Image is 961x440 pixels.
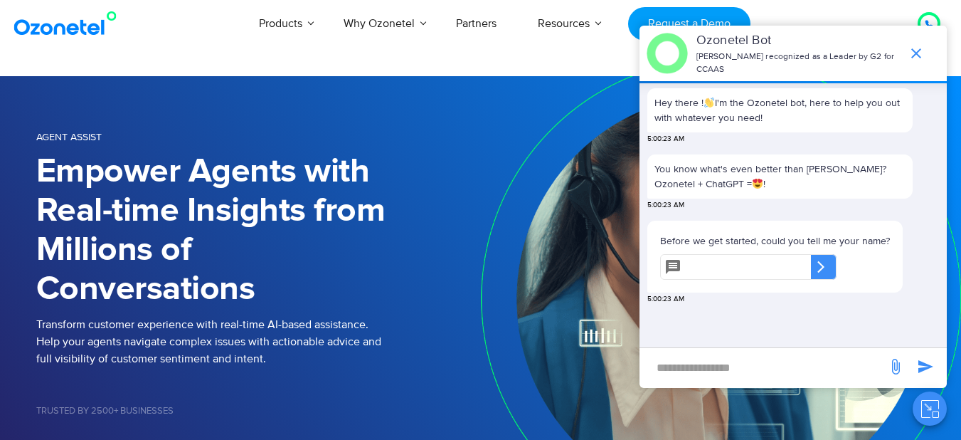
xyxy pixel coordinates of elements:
span: 5:00:23 AM [647,134,684,145]
span: 5:00:23 AM [647,294,684,305]
img: 👋 [704,98,714,108]
p: Hey there ! I'm the Ozonetel bot, here to help you out with whatever you need! [654,95,906,125]
p: Ozonetel Bot [696,31,901,51]
img: header [647,33,688,74]
span: send message [911,352,940,381]
span: send message [881,352,910,381]
img: 😍 [753,179,763,189]
h1: Empower Agents with Real-time Insights from Millions of Conversations [36,152,481,309]
span: Agent Assist [36,131,102,143]
button: Close chat [913,392,947,426]
p: Transform customer experience with real-time AI-based assistance. Help your agents navigate compl... [36,316,481,367]
p: Before we get started, could you tell me your name? [660,234,890,248]
span: 5:00:23 AM [647,200,684,211]
a: Request a Demo [628,7,750,41]
h5: Trusted by 2500+ Businesses [36,407,481,416]
p: You know what's even better than [PERSON_NAME]? Ozonetel + ChatGPT = ! [654,162,906,192]
div: new-msg-input [647,355,880,381]
p: [PERSON_NAME] recognized as a Leader by G2 for CCAAS [696,51,901,76]
span: end chat or minimize [902,39,930,68]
